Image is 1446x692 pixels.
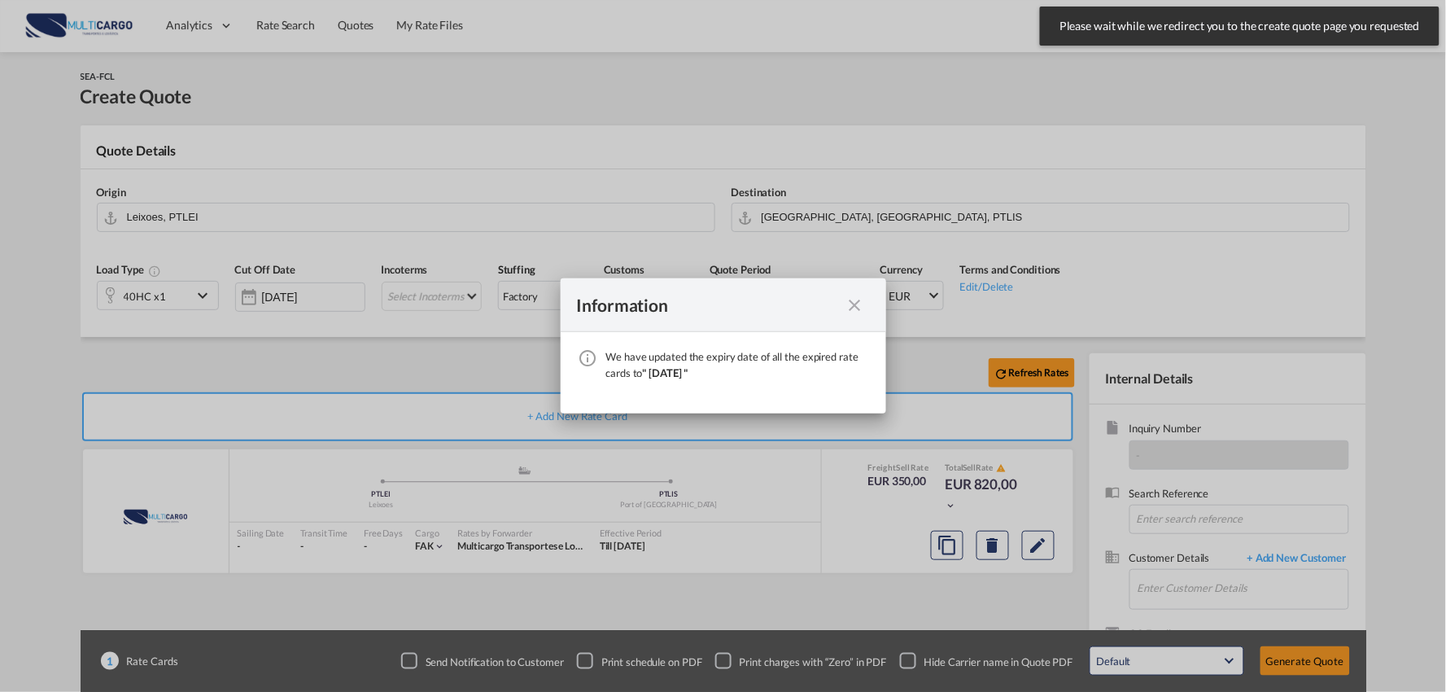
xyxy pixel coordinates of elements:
span: Please wait while we redirect you to the create quote page you requested [1055,18,1425,34]
md-icon: icon-information-outline [579,348,598,368]
md-dialog: We have ... [561,278,886,414]
div: Information [577,295,841,315]
div: We have updated the expiry date of all the expired rate cards to [606,348,870,381]
span: " [DATE] " [643,366,688,379]
md-icon: icon-close fg-AAA8AD cursor [845,296,865,315]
